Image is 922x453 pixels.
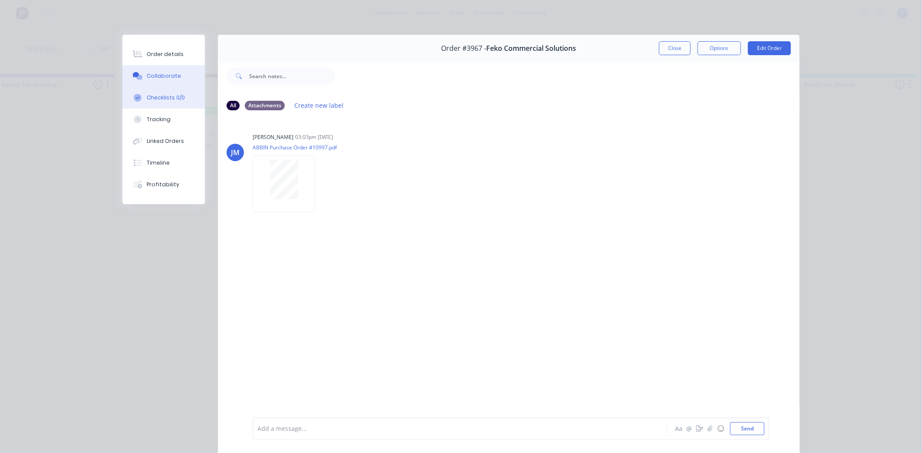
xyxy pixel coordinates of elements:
[147,72,181,80] div: Collaborate
[715,423,726,434] button: ☺
[147,137,184,145] div: Linked Orders
[147,116,171,123] div: Tracking
[290,99,348,111] button: Create new label
[122,130,205,152] button: Linked Orders
[253,133,293,141] div: [PERSON_NAME]
[122,87,205,109] button: Checklists 0/0
[245,101,285,110] div: Attachments
[122,43,205,65] button: Order details
[659,41,691,55] button: Close
[441,44,487,53] span: Order #3967 -
[674,423,684,434] button: Aa
[730,422,764,435] button: Send
[122,174,205,195] button: Profitability
[684,423,695,434] button: @
[698,41,741,55] button: Options
[249,67,335,85] input: Search notes...
[295,133,333,141] div: 03:03pm [DATE]
[122,65,205,87] button: Collaborate
[253,144,337,151] p: ABBIN Purchase Order #10997.pdf
[147,94,185,102] div: Checklists 0/0
[487,44,576,53] span: Feko Commercial Solutions
[227,101,240,110] div: All
[147,159,170,167] div: Timeline
[748,41,791,55] button: Edit Order
[231,147,240,158] div: JM
[147,50,184,58] div: Order details
[147,181,179,188] div: Profitability
[122,109,205,130] button: Tracking
[122,152,205,174] button: Timeline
